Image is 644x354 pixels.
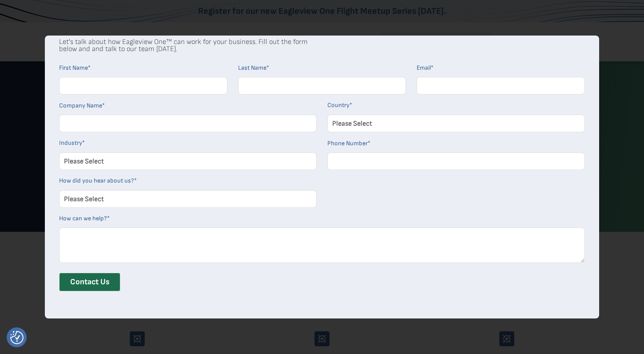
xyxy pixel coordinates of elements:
input: Contact Us [59,273,120,291]
img: Revisit consent button [10,331,24,344]
span: Last Name [238,64,266,72]
span: How did you hear about us? [59,177,134,184]
span: Country [327,101,350,109]
span: Phone Number [327,139,368,147]
span: How can we help? [59,215,107,222]
p: Let's talk about how Eagleview One™ can work for your business. Fill out the form below and and t... [59,39,308,53]
button: Consent Preferences [10,331,24,344]
span: Industry [59,139,82,147]
span: Email [417,64,431,72]
span: Company Name [59,102,102,109]
span: First Name [59,64,88,72]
